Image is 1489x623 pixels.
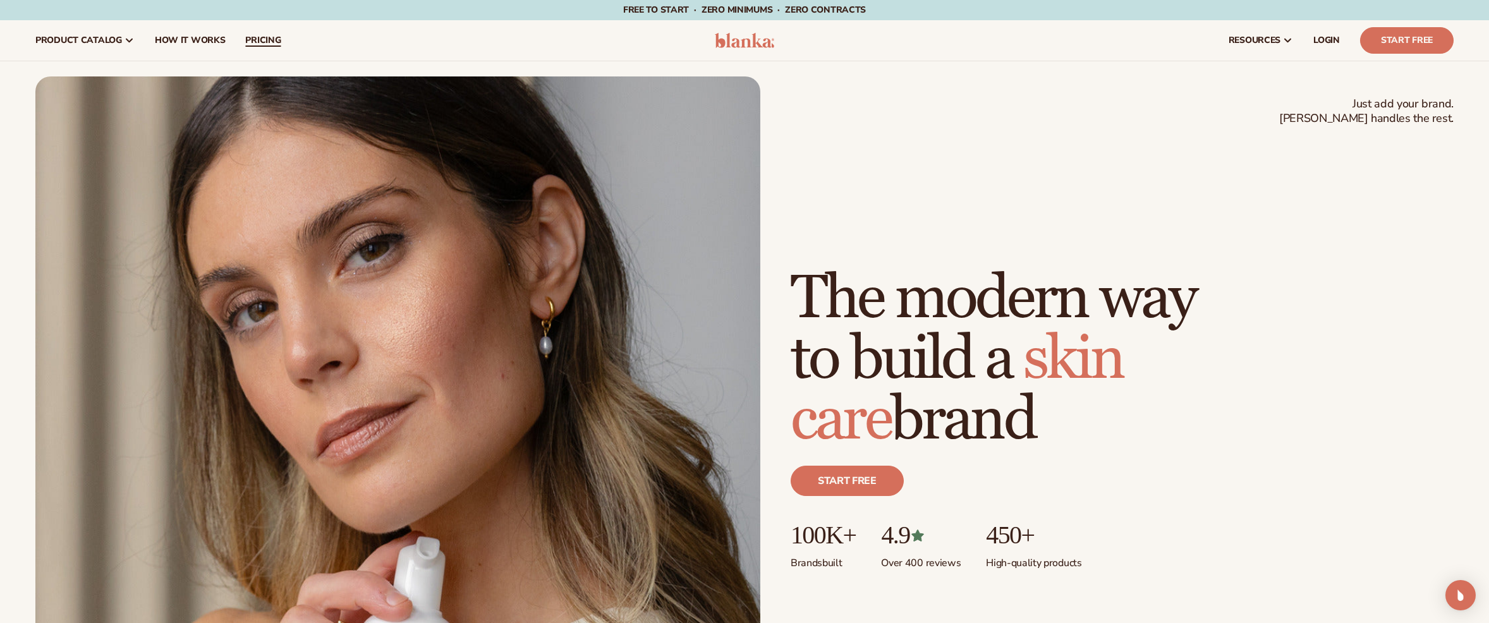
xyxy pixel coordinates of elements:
div: Open Intercom Messenger [1445,580,1476,610]
a: LOGIN [1303,20,1350,61]
p: Brands built [791,549,856,570]
span: resources [1229,35,1280,45]
h1: The modern way to build a brand [791,269,1195,451]
p: 450+ [986,521,1081,549]
a: pricing [235,20,291,61]
a: resources [1219,20,1303,61]
p: Over 400 reviews [881,549,961,570]
span: product catalog [35,35,122,45]
a: Start Free [1360,27,1454,54]
p: 100K+ [791,521,856,549]
p: 4.9 [881,521,961,549]
span: Free to start · ZERO minimums · ZERO contracts [623,4,866,16]
p: High-quality products [986,549,1081,570]
span: pricing [245,35,281,45]
span: skin care [791,322,1123,457]
a: How It Works [145,20,236,61]
span: LOGIN [1313,35,1340,45]
img: logo [715,33,775,48]
span: Just add your brand. [PERSON_NAME] handles the rest. [1279,97,1454,126]
a: product catalog [25,20,145,61]
span: How It Works [155,35,226,45]
a: Start free [791,466,904,496]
